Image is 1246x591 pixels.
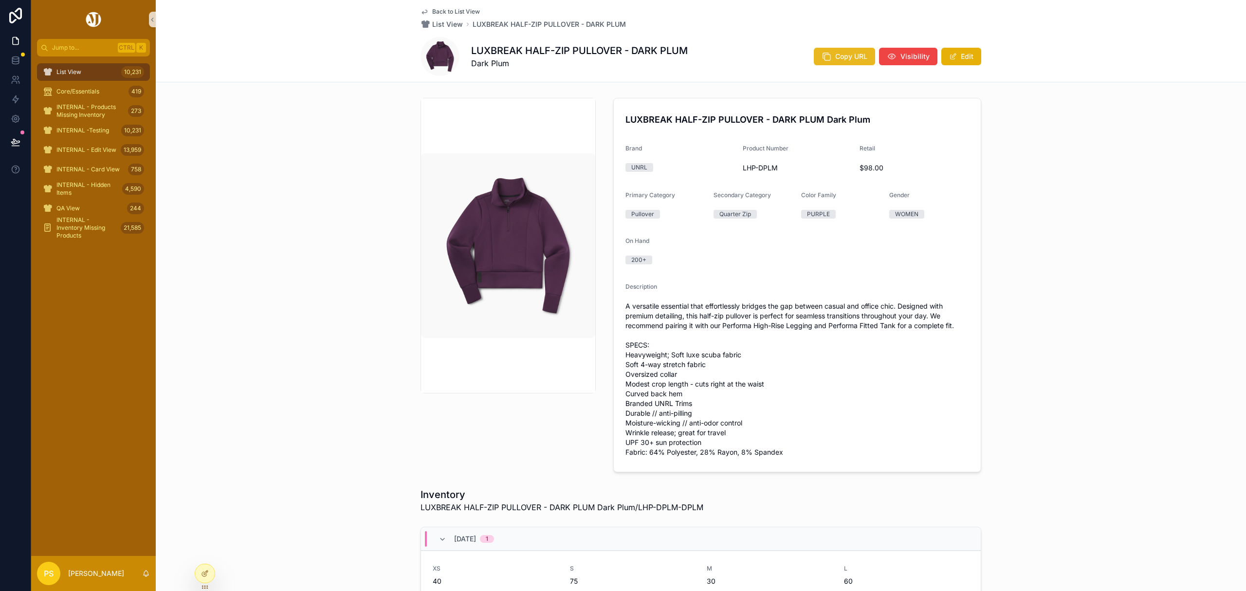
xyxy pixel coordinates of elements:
[68,569,124,578] p: [PERSON_NAME]
[719,210,751,219] div: Quarter Zip
[128,164,144,175] div: 758
[137,44,145,52] span: K
[941,48,981,65] button: Edit
[56,68,81,76] span: List View
[807,210,830,219] div: PURPLE
[432,8,480,16] span: Back to List View
[631,163,647,172] div: UNRL
[121,125,144,136] div: 10,231
[37,39,150,56] button: Jump to...CtrlK
[128,86,144,97] div: 419
[625,113,969,126] h4: LUXBREAK HALF-ZIP PULLOVER - DARK PLUM Dark Plum
[860,163,969,173] span: $98.00
[801,191,836,199] span: Color Family
[889,191,910,199] span: Gender
[56,127,109,134] span: INTERNAL -Testing
[433,565,558,573] span: XS
[52,44,114,52] span: Jump to...
[895,210,918,219] div: WOMEN
[37,102,150,120] a: INTERNAL - Products Missing Inventory273
[473,19,626,29] a: LUXBREAK HALF-ZIP PULLOVER - DARK PLUM
[37,180,150,198] a: INTERNAL - Hidden Items4,590
[421,8,480,16] a: Back to List View
[570,576,696,586] span: 75
[37,219,150,237] a: INTERNAL - Inventory Missing Products21,585
[127,203,144,214] div: 244
[56,216,117,240] span: INTERNAL - Inventory Missing Products
[835,52,867,61] span: Copy URL
[743,163,852,173] span: LHP-DPLM
[84,12,103,27] img: App logo
[56,181,118,197] span: INTERNAL - Hidden Items
[121,222,144,234] div: 21,585
[37,161,150,178] a: INTERNAL - Card View758
[37,200,150,217] a: QA View244
[900,52,930,61] span: Visibility
[121,144,144,156] div: 13,959
[714,191,771,199] span: Secondary Category
[625,301,969,457] span: A versatile essential that effortlessly bridges the gap between casual and office chic. Designed ...
[121,66,144,78] div: 10,231
[625,191,675,199] span: Primary Category
[37,141,150,159] a: INTERNAL - Edit View13,959
[421,153,595,338] img: LUXBREAK-HALF-ZIP-PULLOVER-DARK-PLUM.webp
[56,204,80,212] span: QA View
[56,103,124,119] span: INTERNAL - Products Missing Inventory
[625,237,649,244] span: On Hand
[860,145,875,152] span: Retail
[421,488,703,501] h1: Inventory
[433,576,558,586] span: 40
[128,105,144,117] div: 273
[743,145,788,152] span: Product Number
[471,57,688,69] span: Dark Plum
[37,83,150,100] a: Core/Essentials419
[844,565,970,573] span: L
[570,565,696,573] span: S
[625,283,657,290] span: Description
[879,48,937,65] button: Visibility
[44,568,54,579] span: PS
[56,166,120,173] span: INTERNAL - Card View
[122,183,144,195] div: 4,590
[454,534,476,544] span: [DATE]
[471,44,688,57] h1: LUXBREAK HALF-ZIP PULLOVER - DARK PLUM
[421,501,703,513] span: LUXBREAK HALF-ZIP PULLOVER - DARK PLUM Dark Plum/LHP-DPLM-DPLM
[844,576,970,586] span: 60
[814,48,875,65] button: Copy URL
[432,19,463,29] span: List View
[56,88,99,95] span: Core/Essentials
[56,146,116,154] span: INTERNAL - Edit View
[31,56,156,249] div: scrollable content
[421,19,463,29] a: List View
[486,535,488,543] div: 1
[631,210,654,219] div: Pullover
[37,63,150,81] a: List View10,231
[625,145,642,152] span: Brand
[707,565,832,573] span: M
[707,576,832,586] span: 30
[118,43,135,53] span: Ctrl
[631,256,646,264] div: 200+
[37,122,150,139] a: INTERNAL -Testing10,231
